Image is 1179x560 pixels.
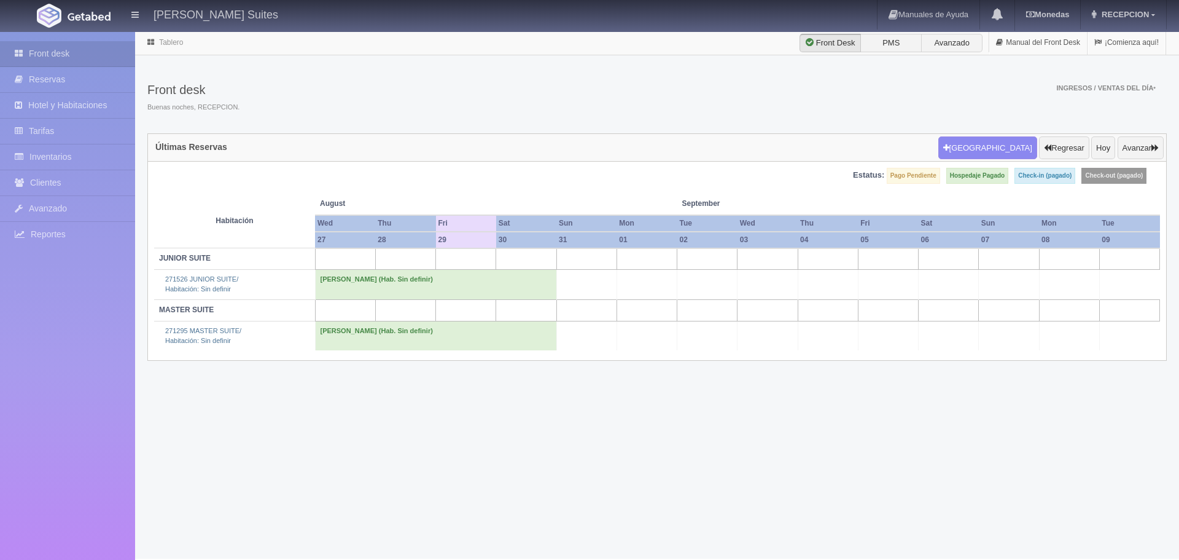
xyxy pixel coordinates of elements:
[147,103,239,112] span: Buenas noches, RECEPCION.
[887,168,940,184] label: Pago Pendiente
[853,170,884,181] label: Estatus:
[1099,232,1159,248] th: 09
[858,215,918,232] th: Fri
[979,232,1039,248] th: 07
[159,306,214,314] b: MASTER SUITE
[1039,215,1099,232] th: Mon
[979,215,1039,232] th: Sun
[860,34,922,52] label: PMS
[682,199,793,209] span: September
[1056,84,1156,92] span: Ingresos / Ventas del día
[737,215,798,232] th: Wed
[375,215,435,232] th: Thu
[556,215,617,232] th: Sun
[1014,168,1075,184] label: Check-in (pagado)
[800,34,861,52] label: Front Desk
[677,215,737,232] th: Tue
[1118,136,1164,160] button: Avanzar
[989,31,1087,55] a: Manual del Front Desk
[921,34,982,52] label: Avanzado
[1088,31,1165,55] a: ¡Comienza aquí!
[1099,215,1159,232] th: Tue
[320,199,431,209] span: August
[798,232,858,248] th: 04
[159,254,211,262] b: JUNIOR SUITE
[677,232,737,248] th: 02
[496,215,556,232] th: Sat
[375,232,435,248] th: 28
[1039,136,1089,160] button: Regresar
[919,232,979,248] th: 06
[617,215,677,232] th: Mon
[147,83,239,97] h3: Front desk
[1099,10,1149,19] span: RECEPCION
[436,215,496,232] th: Fri
[165,275,238,293] a: 271526 JUNIOR SUITE/Habitación: Sin definir
[315,215,375,232] th: Wed
[858,232,918,248] th: 05
[1026,10,1069,19] b: Monedas
[919,215,979,232] th: Sat
[1091,136,1115,160] button: Hoy
[737,232,798,248] th: 03
[154,6,278,22] h4: [PERSON_NAME] Suites
[617,232,677,248] th: 01
[315,270,556,299] td: [PERSON_NAME] (Hab. Sin definir)
[155,143,227,152] h4: Últimas Reservas
[37,4,61,28] img: Getabed
[798,215,858,232] th: Thu
[938,136,1037,160] button: [GEOGRAPHIC_DATA]
[436,232,496,248] th: 29
[216,216,253,225] strong: Habitación
[1039,232,1099,248] th: 08
[556,232,617,248] th: 31
[315,232,375,248] th: 27
[165,327,241,344] a: 271295 MASTER SUITE/Habitación: Sin definir
[315,321,556,350] td: [PERSON_NAME] (Hab. Sin definir)
[159,38,183,47] a: Tablero
[68,12,111,21] img: Getabed
[1081,168,1146,184] label: Check-out (pagado)
[496,232,556,248] th: 30
[946,168,1008,184] label: Hospedaje Pagado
